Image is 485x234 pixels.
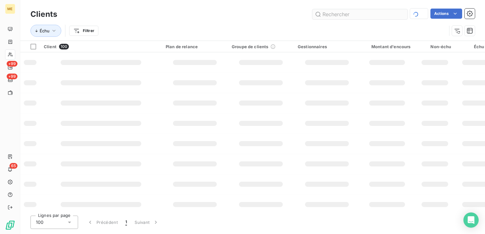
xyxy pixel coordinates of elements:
[298,44,356,49] div: Gestionnaires
[30,9,57,20] h3: Clients
[5,220,15,230] img: Logo LeanPay
[131,216,163,229] button: Suivant
[418,44,451,49] div: Non-échu
[364,44,411,49] div: Montant d'encours
[7,61,17,67] span: +99
[40,28,50,33] span: Échu
[125,219,127,225] span: 1
[122,216,131,229] button: 1
[5,4,15,14] div: ME
[7,74,17,79] span: +99
[430,9,462,19] button: Actions
[10,163,17,169] span: 65
[312,9,408,19] input: Rechercher
[36,219,43,225] span: 100
[83,216,122,229] button: Précédent
[166,44,224,49] div: Plan de relance
[463,212,479,228] div: Open Intercom Messenger
[30,25,61,37] button: Échu
[69,26,98,36] button: Filtrer
[44,44,56,49] span: Client
[59,44,69,49] span: 100
[232,44,269,49] span: Groupe de clients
